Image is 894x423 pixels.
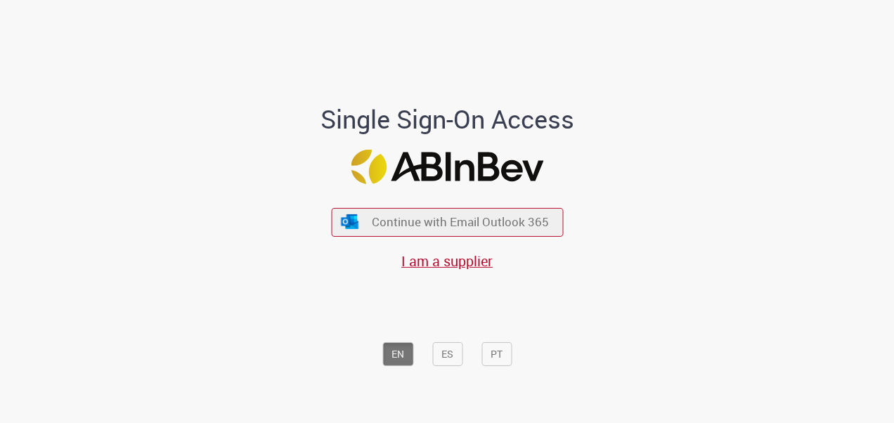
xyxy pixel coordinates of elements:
[372,214,549,230] span: Continue with Email Outlook 365
[382,342,413,366] button: EN
[351,150,543,184] img: Logo ABInBev
[331,207,563,236] button: ícone Azure/Microsoft 360 Continue with Email Outlook 365
[340,214,360,229] img: ícone Azure/Microsoft 360
[432,342,462,366] button: ES
[252,105,642,134] h1: Single Sign-On Access
[401,252,493,271] a: I am a supplier
[481,342,512,366] button: PT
